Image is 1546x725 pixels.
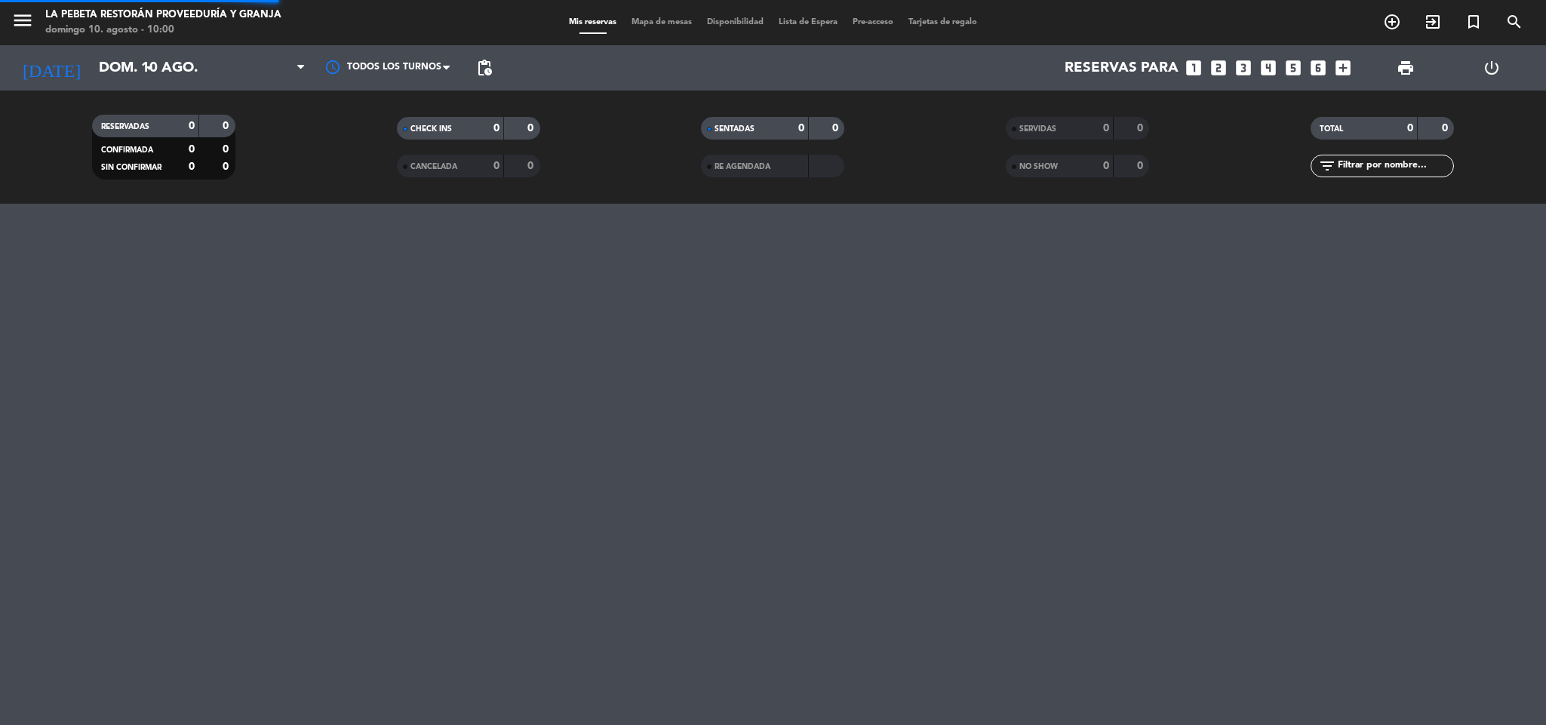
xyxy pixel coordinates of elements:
strong: 0 [832,123,841,134]
span: Lista de Espera [771,18,845,26]
strong: 0 [223,144,232,155]
span: Tarjetas de regalo [901,18,985,26]
span: SIN CONFIRMAR [101,164,161,171]
strong: 0 [1442,123,1451,134]
strong: 0 [1407,123,1413,134]
span: RE AGENDADA [715,163,770,170]
strong: 0 [223,161,232,172]
strong: 0 [1103,161,1109,171]
span: CONFIRMADA [101,146,153,154]
span: CANCELADA [410,163,457,170]
span: TOTAL [1320,125,1343,133]
strong: 0 [1103,123,1109,134]
i: search [1505,13,1523,31]
div: LOG OUT [1449,45,1535,91]
i: turned_in_not [1465,13,1483,31]
div: domingo 10. agosto - 10:00 [45,23,281,38]
i: looks_3 [1234,58,1253,78]
strong: 0 [189,144,195,155]
span: Pre-acceso [845,18,901,26]
i: exit_to_app [1424,13,1442,31]
strong: 0 [527,123,536,134]
i: looks_5 [1283,58,1303,78]
span: SERVIDAS [1019,125,1056,133]
i: looks_one [1184,58,1203,78]
strong: 0 [493,161,499,171]
strong: 0 [1137,123,1146,134]
span: pending_actions [475,59,493,77]
i: [DATE] [11,51,91,84]
i: add_box [1333,58,1353,78]
strong: 0 [493,123,499,134]
span: Disponibilidad [699,18,771,26]
i: menu [11,9,34,32]
i: looks_6 [1308,58,1328,78]
div: LA PEBETA Restorán Proveeduría y Granja [45,8,281,23]
button: menu [11,9,34,37]
span: CHECK INS [410,125,452,133]
strong: 0 [1137,161,1146,171]
span: NO SHOW [1019,163,1058,170]
span: print [1397,59,1415,77]
strong: 0 [189,161,195,172]
i: filter_list [1318,157,1336,175]
span: Mapa de mesas [624,18,699,26]
input: Filtrar por nombre... [1336,158,1453,174]
strong: 0 [189,121,195,131]
span: SENTADAS [715,125,755,133]
span: Mis reservas [561,18,624,26]
i: arrow_drop_down [140,59,158,77]
i: looks_4 [1259,58,1278,78]
strong: 0 [223,121,232,131]
strong: 0 [527,161,536,171]
span: RESERVADAS [101,123,149,131]
i: add_circle_outline [1383,13,1401,31]
strong: 0 [798,123,804,134]
span: Reservas para [1065,60,1179,76]
i: power_settings_new [1483,59,1501,77]
i: looks_two [1209,58,1228,78]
